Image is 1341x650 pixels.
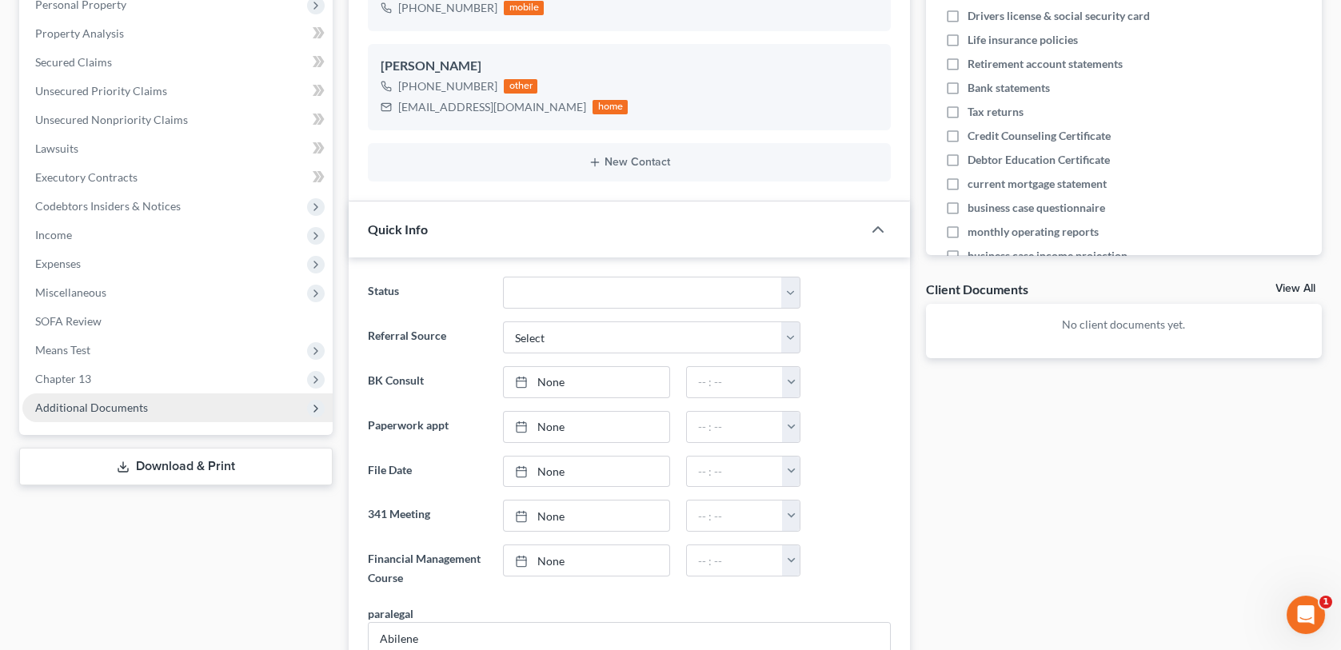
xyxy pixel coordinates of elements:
[968,104,1024,120] span: Tax returns
[368,221,428,237] span: Quick Info
[35,285,106,299] span: Miscellaneous
[504,545,669,576] a: None
[381,156,877,169] button: New Contact
[504,500,669,531] a: None
[360,411,494,443] label: Paperwork appt
[398,78,497,94] div: [PHONE_NUMBER]
[687,457,783,487] input: -- : --
[35,26,124,40] span: Property Analysis
[360,456,494,488] label: File Date
[968,224,1099,240] span: monthly operating reports
[35,314,102,328] span: SOFA Review
[22,77,333,106] a: Unsecured Priority Claims
[35,401,148,414] span: Additional Documents
[35,228,72,241] span: Income
[968,80,1050,96] span: Bank statements
[360,366,494,398] label: BK Consult
[968,56,1123,72] span: Retirement account statements
[22,48,333,77] a: Secured Claims
[35,372,91,385] span: Chapter 13
[35,257,81,270] span: Expenses
[35,55,112,69] span: Secured Claims
[926,281,1028,297] div: Client Documents
[968,32,1078,48] span: Life insurance policies
[968,8,1150,24] span: Drivers license & social security card
[35,170,138,184] span: Executory Contracts
[381,57,877,76] div: [PERSON_NAME]
[360,544,494,592] label: Financial Management Course
[1275,283,1315,294] a: View All
[35,199,181,213] span: Codebtors Insiders & Notices
[968,176,1107,192] span: current mortgage statement
[504,412,669,442] a: None
[398,99,586,115] div: [EMAIL_ADDRESS][DOMAIN_NAME]
[22,106,333,134] a: Unsecured Nonpriority Claims
[968,200,1105,216] span: business case questionnaire
[968,248,1127,264] span: business case income projection
[1287,596,1325,634] iframe: Intercom live chat
[22,134,333,163] a: Lawsuits
[504,457,669,487] a: None
[22,163,333,192] a: Executory Contracts
[593,100,628,114] div: home
[360,277,494,309] label: Status
[687,500,783,531] input: -- : --
[22,307,333,336] a: SOFA Review
[1319,596,1332,608] span: 1
[504,1,544,15] div: mobile
[35,343,90,357] span: Means Test
[360,500,494,532] label: 341 Meeting
[35,142,78,155] span: Lawsuits
[687,545,783,576] input: -- : --
[687,367,783,397] input: -- : --
[968,128,1111,144] span: Credit Counseling Certificate
[504,367,669,397] a: None
[968,152,1110,168] span: Debtor Education Certificate
[687,412,783,442] input: -- : --
[19,448,333,485] a: Download & Print
[504,79,537,94] div: other
[939,317,1309,333] p: No client documents yet.
[22,19,333,48] a: Property Analysis
[35,84,167,98] span: Unsecured Priority Claims
[368,605,413,622] div: paralegal
[35,113,188,126] span: Unsecured Nonpriority Claims
[360,321,494,353] label: Referral Source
